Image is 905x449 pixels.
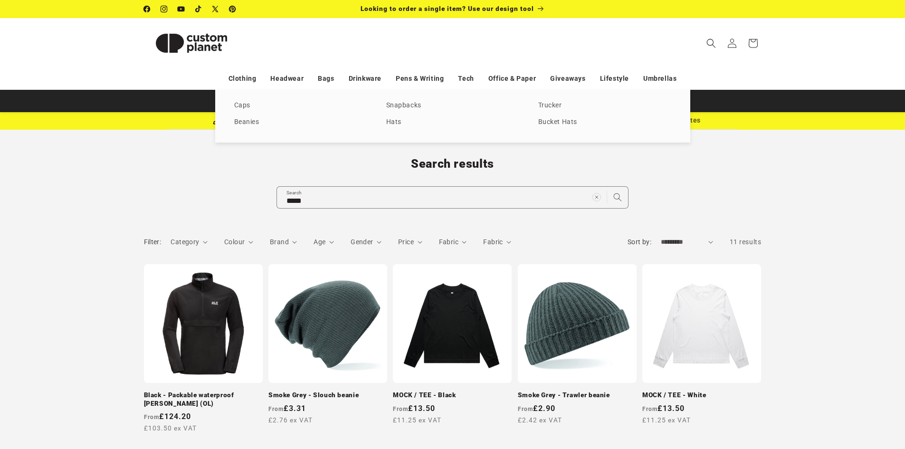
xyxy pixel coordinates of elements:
[314,237,334,247] summary: Age (0 selected)
[393,391,512,400] a: MOCK / TEE - Black
[642,391,761,400] a: MOCK / TEE - White
[538,116,671,129] a: Bucket Hats
[458,70,474,87] a: Tech
[396,70,444,87] a: Pens & Writing
[144,237,162,247] h2: Filter:
[439,238,458,246] span: Fabric
[628,238,651,246] label: Sort by:
[483,238,503,246] span: Fabric
[144,156,762,172] h1: Search results
[701,33,722,54] summary: Search
[270,70,304,87] a: Headwear
[270,238,289,246] span: Brand
[144,391,263,408] a: Black - Packable waterproof [PERSON_NAME] (OL)
[386,99,519,112] a: Snapbacks
[643,70,676,87] a: Umbrellas
[351,237,381,247] summary: Gender (0 selected)
[398,238,414,246] span: Price
[586,187,607,208] button: Clear search term
[224,237,253,247] summary: Colour (0 selected)
[607,187,628,208] button: Search
[439,237,467,247] summary: Fabric (0 selected)
[600,70,629,87] a: Lifestyle
[488,70,536,87] a: Office & Paper
[483,237,511,247] summary: Fabric (0 selected)
[386,116,519,129] a: Hats
[270,237,297,247] summary: Brand (0 selected)
[730,238,762,246] span: 11 results
[224,238,245,246] span: Colour
[234,116,367,129] a: Beanies
[229,70,257,87] a: Clothing
[234,99,367,112] a: Caps
[351,238,373,246] span: Gender
[538,99,671,112] a: Trucker
[349,70,381,87] a: Drinkware
[398,237,422,247] summary: Price
[361,5,534,12] span: Looking to order a single item? Use our design tool
[171,237,208,247] summary: Category (0 selected)
[518,391,637,400] a: Smoke Grey - Trawler beanie
[314,238,325,246] span: Age
[550,70,585,87] a: Giveaways
[144,22,239,65] img: Custom Planet
[171,238,199,246] span: Category
[268,391,387,400] a: Smoke Grey - Slouch beanie
[140,18,242,68] a: Custom Planet
[318,70,334,87] a: Bags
